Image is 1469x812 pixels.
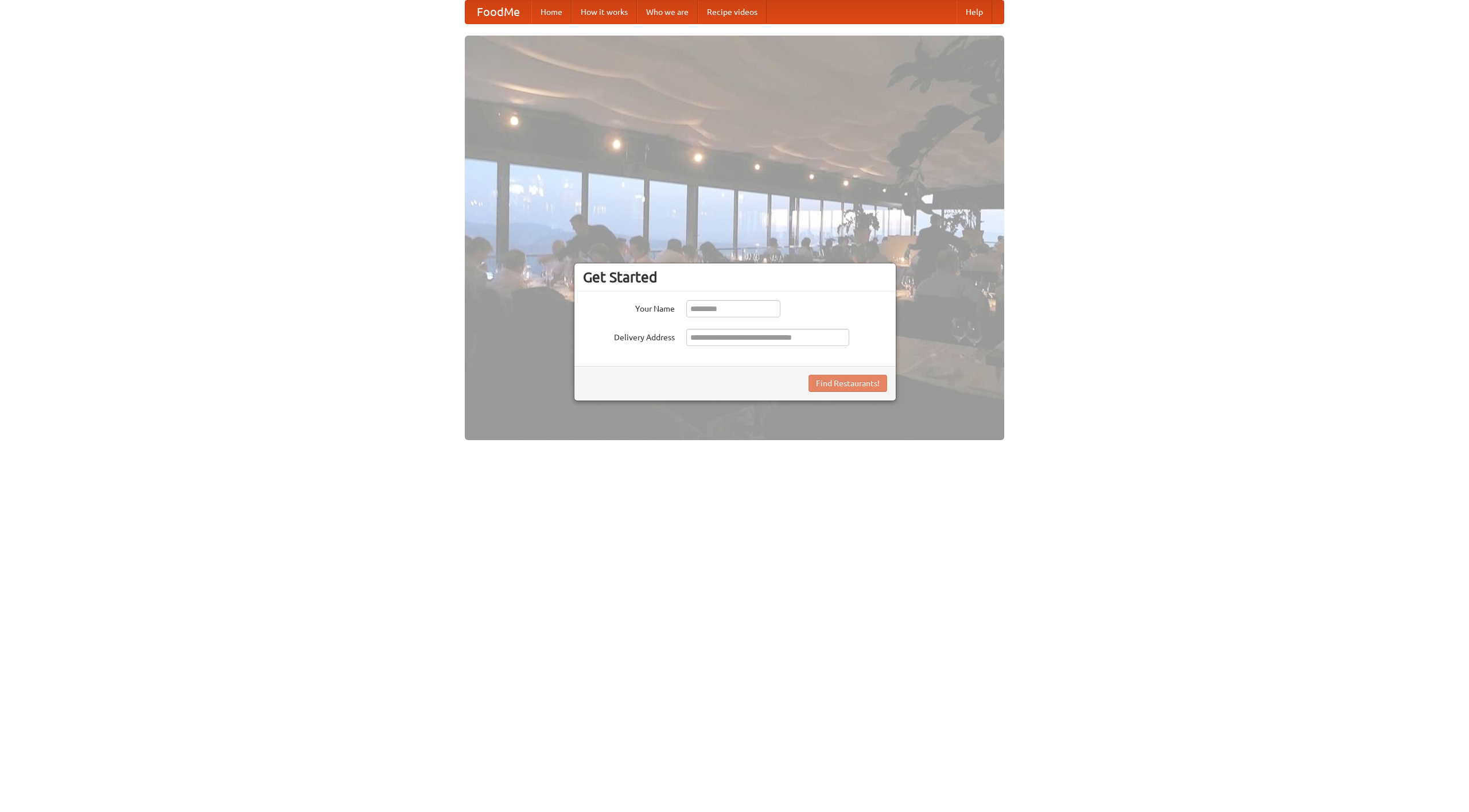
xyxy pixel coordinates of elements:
a: FoodMe [465,1,531,24]
button: Find Restaurants! [809,375,887,392]
a: Help [957,1,992,24]
a: Recipe videos [698,1,767,24]
label: Your Name [583,300,675,314]
a: How it works [572,1,637,24]
h3: Get Started [583,269,887,286]
a: Home [531,1,572,24]
label: Delivery Address [583,329,675,343]
a: Who we are [637,1,698,24]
